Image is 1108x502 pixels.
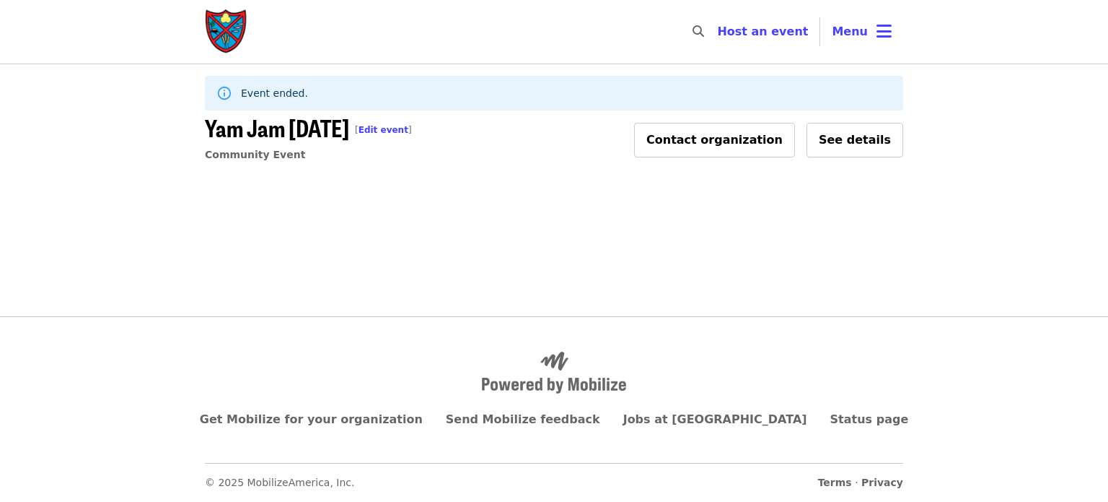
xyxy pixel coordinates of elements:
[830,412,909,426] a: Status page
[717,25,808,38] a: Host an event
[205,9,248,55] img: Society of St. Andrew - Home
[820,14,903,49] button: Toggle account menu
[818,475,903,490] span: ·
[646,133,783,147] span: Contact organization
[355,125,412,135] span: [ ]
[205,149,305,160] a: Community Event
[806,123,903,157] button: See details
[832,25,868,38] span: Menu
[876,21,892,42] i: bars icon
[241,87,308,99] span: Event ended.
[200,412,423,426] a: Get Mobilize for your organization
[692,25,704,38] i: search icon
[205,477,355,488] span: © 2025 MobilizeAmerica, Inc.
[359,125,408,135] a: Edit event
[482,352,626,394] img: Powered by Mobilize
[205,463,903,490] nav: Secondary footer navigation
[634,123,795,157] button: Contact organization
[205,111,412,144] span: Yam Jam [DATE]
[623,412,807,426] a: Jobs at [GEOGRAPHIC_DATA]
[818,477,852,488] a: Terms
[861,477,903,488] a: Privacy
[446,412,600,426] a: Send Mobilize feedback
[713,14,724,49] input: Search
[205,411,903,428] nav: Primary footer navigation
[819,133,891,147] span: See details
